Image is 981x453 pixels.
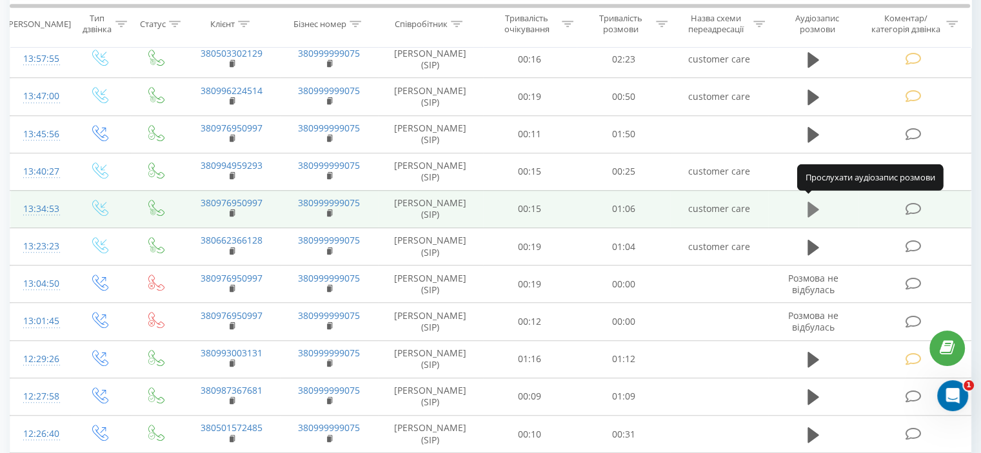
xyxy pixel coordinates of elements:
[577,378,670,415] td: 01:09
[670,153,768,190] td: customer care
[23,84,57,109] div: 13:47:00
[670,78,768,115] td: customer care
[670,41,768,78] td: customer care
[298,159,360,171] a: 380999999075
[23,421,57,447] div: 12:26:40
[670,228,768,265] td: customer care
[378,153,483,190] td: [PERSON_NAME] (SIP)
[577,340,670,378] td: 01:12
[483,78,577,115] td: 00:19
[780,14,855,35] div: Аудіозапис розмови
[201,159,263,171] a: 380994959293
[483,416,577,453] td: 00:10
[378,340,483,378] td: [PERSON_NAME] (SIP)
[23,234,57,259] div: 13:23:23
[298,197,360,209] a: 380999999075
[483,190,577,227] td: 00:15
[577,228,670,265] td: 01:04
[378,378,483,415] td: [PERSON_NAME] (SIP)
[23,46,57,72] div: 13:57:55
[378,303,483,340] td: [PERSON_NAME] (SIP)
[588,14,653,35] div: Тривалість розмови
[210,19,235,30] div: Клієнт
[6,19,71,30] div: [PERSON_NAME]
[298,384,360,396] a: 380999999075
[23,271,57,296] div: 13:04:50
[483,303,577,340] td: 00:12
[201,234,263,246] a: 380662366128
[201,309,263,322] a: 380976950997
[201,384,263,396] a: 380987367681
[483,41,577,78] td: 00:16
[298,347,360,359] a: 380999999075
[298,84,360,97] a: 380999999075
[483,378,577,415] td: 00:09
[293,19,346,30] div: Бізнес номер
[670,190,768,227] td: customer care
[577,190,670,227] td: 01:06
[577,265,670,303] td: 00:00
[201,197,263,209] a: 380976950997
[378,41,483,78] td: [PERSON_NAME] (SIP)
[378,115,483,153] td: [PERSON_NAME] (SIP)
[495,14,559,35] div: Тривалість очікування
[201,47,263,59] a: 380503302129
[483,228,577,265] td: 00:19
[577,303,670,340] td: 00:00
[577,416,670,453] td: 00:31
[577,115,670,153] td: 01:50
[201,421,263,434] a: 380501572485
[378,265,483,303] td: [PERSON_NAME] (SIP)
[298,122,360,134] a: 380999999075
[298,234,360,246] a: 380999999075
[577,78,670,115] td: 00:50
[788,309,838,333] span: Розмова не відбулась
[577,41,670,78] td: 02:23
[483,340,577,378] td: 01:16
[23,309,57,334] div: 13:01:45
[867,14,943,35] div: Коментар/категорія дзвінка
[23,384,57,409] div: 12:27:58
[298,47,360,59] a: 380999999075
[483,153,577,190] td: 00:15
[937,380,968,411] iframe: Intercom live chat
[298,272,360,284] a: 380999999075
[201,84,263,97] a: 380996224514
[81,14,112,35] div: Тип дзвінка
[201,272,263,284] a: 380976950997
[23,197,57,222] div: 13:34:53
[483,265,577,303] td: 00:19
[395,19,448,30] div: Співробітник
[298,309,360,322] a: 380999999075
[201,347,263,359] a: 380993003131
[797,164,944,190] div: Прослухати аудіозапис розмови
[682,14,750,35] div: Назва схеми переадресації
[378,190,483,227] td: [PERSON_NAME] (SIP)
[23,122,57,147] div: 13:45:56
[964,380,974,390] span: 1
[378,416,483,453] td: [PERSON_NAME] (SIP)
[298,421,360,434] a: 380999999075
[577,153,670,190] td: 00:25
[378,78,483,115] td: [PERSON_NAME] (SIP)
[23,347,57,372] div: 12:29:26
[378,228,483,265] td: [PERSON_NAME] (SIP)
[140,19,166,30] div: Статус
[201,122,263,134] a: 380976950997
[23,159,57,184] div: 13:40:27
[788,272,838,296] span: Розмова не відбулась
[483,115,577,153] td: 00:11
